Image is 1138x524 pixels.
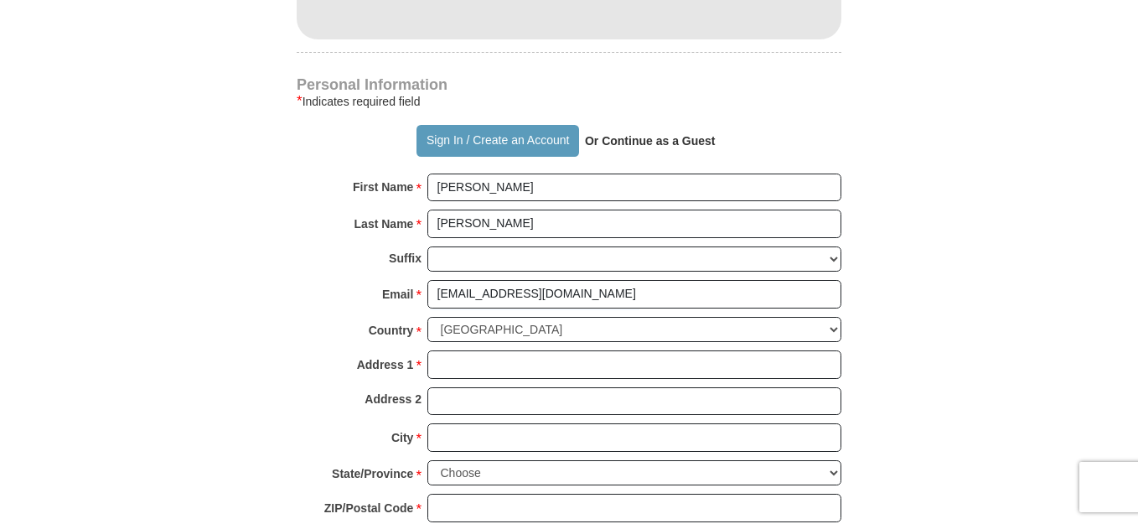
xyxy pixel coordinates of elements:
[382,283,413,306] strong: Email
[332,462,413,485] strong: State/Province
[416,125,578,157] button: Sign In / Create an Account
[389,246,422,270] strong: Suffix
[365,387,422,411] strong: Address 2
[297,91,841,112] div: Indicates required field
[297,78,841,91] h4: Personal Information
[585,134,716,148] strong: Or Continue as a Guest
[357,353,414,376] strong: Address 1
[391,426,413,449] strong: City
[354,212,414,236] strong: Last Name
[369,319,414,342] strong: Country
[324,496,414,520] strong: ZIP/Postal Code
[353,175,413,199] strong: First Name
